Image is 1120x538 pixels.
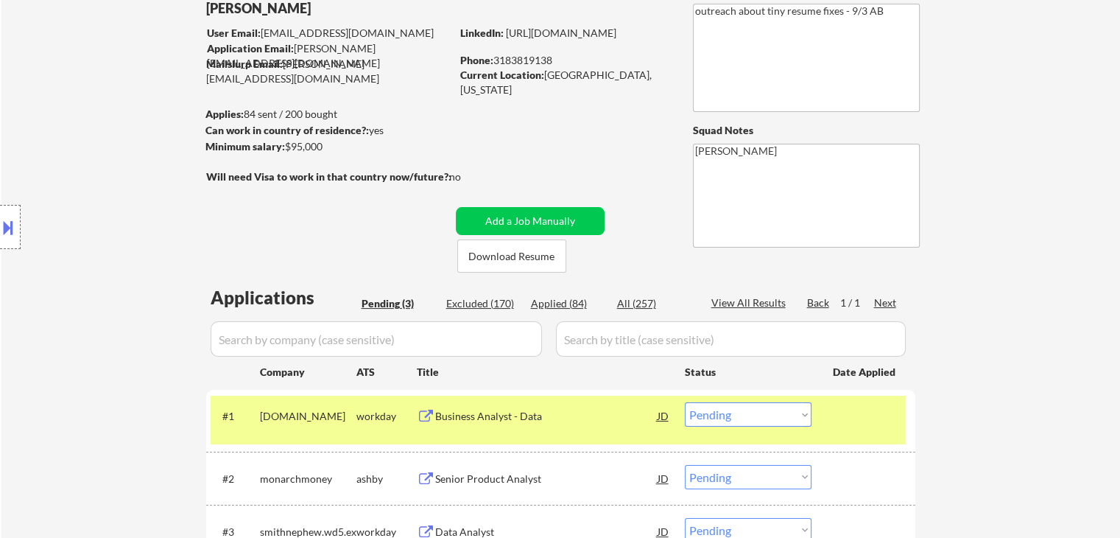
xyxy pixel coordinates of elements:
[435,472,658,486] div: Senior Product Analyst
[205,123,446,138] div: yes
[456,207,605,235] button: Add a Job Manually
[417,365,671,380] div: Title
[840,296,874,310] div: 1 / 1
[205,124,369,136] strong: Can work in country of residence?:
[807,296,831,310] div: Back
[207,27,261,39] strong: User Email:
[435,409,658,424] div: Business Analyst - Data
[656,402,671,429] div: JD
[460,68,669,97] div: [GEOGRAPHIC_DATA], [US_STATE]
[207,41,451,70] div: [PERSON_NAME][EMAIL_ADDRESS][DOMAIN_NAME]
[260,409,356,424] div: [DOMAIN_NAME]
[211,289,356,307] div: Applications
[833,365,898,380] div: Date Applied
[222,472,248,486] div: #2
[506,27,616,39] a: [URL][DOMAIN_NAME]
[446,296,520,311] div: Excluded (170)
[617,296,691,311] div: All (257)
[356,365,417,380] div: ATS
[206,57,283,70] strong: Mailslurp Email:
[260,365,356,380] div: Company
[205,139,451,154] div: $95,000
[206,170,451,183] strong: Will need Visa to work in that country now/future?:
[222,409,248,424] div: #1
[874,296,898,310] div: Next
[356,472,417,486] div: ashby
[693,123,920,138] div: Squad Notes
[457,240,566,273] button: Download Resume
[205,107,451,122] div: 84 sent / 200 bought
[362,296,435,311] div: Pending (3)
[207,26,451,41] div: [EMAIL_ADDRESS][DOMAIN_NAME]
[449,170,491,184] div: no
[685,358,811,385] div: Status
[460,69,544,81] strong: Current Location:
[207,42,294,55] strong: Application Email:
[460,54,493,66] strong: Phone:
[711,296,790,310] div: View All Results
[206,57,451,85] div: [PERSON_NAME][EMAIL_ADDRESS][DOMAIN_NAME]
[460,53,669,68] div: 3183819138
[211,321,542,357] input: Search by company (case sensitive)
[356,409,417,424] div: workday
[531,296,605,311] div: Applied (84)
[556,321,906,357] input: Search by title (case sensitive)
[260,472,356,486] div: monarchmoney
[460,27,504,39] strong: LinkedIn:
[656,465,671,492] div: JD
